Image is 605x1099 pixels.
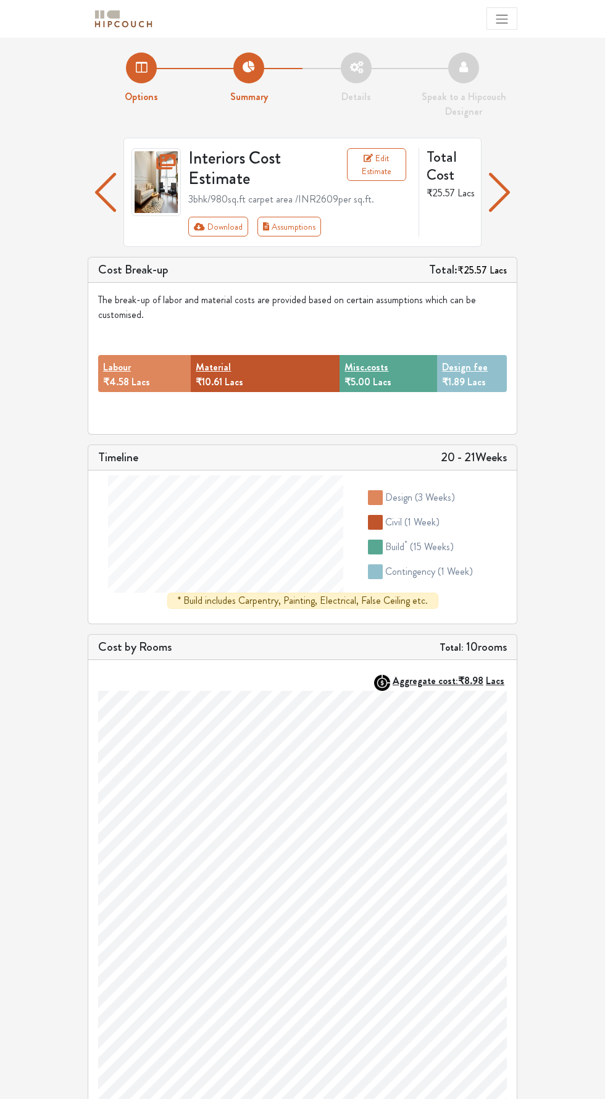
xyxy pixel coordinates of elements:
span: ₹10.61 [196,375,222,389]
h5: Timeline [98,450,138,465]
h5: 20 - 21 Weeks [441,450,507,465]
h3: Interiors Cost Estimate [181,148,339,190]
span: Lacs [486,674,504,688]
img: arrow left [489,165,510,220]
h5: Cost Break-up [98,262,169,277]
span: Lacs [457,186,475,200]
button: Download [188,217,248,236]
strong: Options [125,90,158,104]
div: build [385,540,454,554]
div: design [385,490,455,505]
button: Aggregate cost:₹8.98Lacs [393,675,507,687]
span: Lacs [467,375,486,389]
strong: Aggregate cost: [393,674,504,688]
h4: Total Cost [427,148,471,184]
div: contingency [385,564,473,579]
button: Misc.costs [344,360,388,375]
span: ( 15 weeks ) [410,540,454,554]
button: Design fee [442,360,488,375]
button: Material [196,360,231,375]
span: ( 1 week ) [438,564,473,579]
button: Toggle navigation [486,7,517,30]
span: ₹8.98 [458,674,483,688]
div: Toolbar with button groups [188,217,411,236]
div: civil [385,515,440,530]
span: ₹4.58 [103,375,129,389]
div: The break-up of labor and material costs are provided based on certain assumptions which can be c... [98,293,507,322]
h5: 10 rooms [440,640,507,654]
img: gallery [131,148,181,216]
button: Labour [103,360,131,375]
strong: Details [341,90,371,104]
button: Assumptions [257,217,322,236]
span: logo-horizontal.svg [93,5,154,33]
span: ( 3 weeks ) [415,490,455,504]
span: ₹25.57 [427,186,455,200]
span: Lacs [490,263,507,277]
strong: Speak to a Hipcouch Designer [422,90,506,119]
span: Lacs [373,375,391,389]
a: Edit Estimate [347,148,406,181]
span: ₹25.57 [457,263,487,277]
strong: Total: [440,640,464,654]
img: arrow left [95,165,116,220]
h5: Total: [429,262,507,277]
span: Lacs [225,375,243,389]
strong: Summary [230,90,268,104]
span: Lacs [131,375,150,389]
span: ( 1 week ) [404,515,440,529]
span: ₹5.00 [344,375,370,389]
div: * Build includes Carpentry, Painting, Electrical, False Ceiling etc. [167,593,438,609]
img: logo-horizontal.svg [93,8,154,30]
span: ₹1.89 [442,375,465,389]
h5: Cost by Rooms [98,640,172,654]
img: AggregateIcon [374,675,390,691]
div: First group [188,217,331,236]
div: 3bhk / 980 sq.ft carpet area /INR 2609 per sq.ft. [188,192,411,207]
